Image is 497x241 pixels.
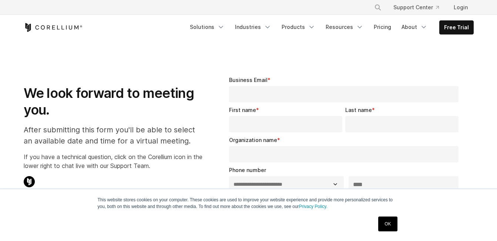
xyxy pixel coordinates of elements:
h1: We look forward to meeting you. [24,85,202,118]
a: OK [378,217,397,231]
p: If you have a technical question, click on the Corellium icon in the lower right to chat live wit... [24,152,202,170]
a: About [397,20,432,34]
a: Industries [231,20,276,34]
a: Resources [321,20,368,34]
a: Login [448,1,474,14]
button: Search [371,1,384,14]
span: Organization name [229,137,277,143]
span: Last name [345,107,372,113]
div: Navigation Menu [365,1,474,14]
a: Solutions [185,20,229,34]
span: First name [229,107,256,113]
a: Pricing [369,20,396,34]
p: This website stores cookies on your computer. These cookies are used to improve your website expe... [98,197,400,210]
a: Products [277,20,320,34]
span: Phone number [229,167,266,173]
div: Navigation Menu [185,20,474,34]
span: Business Email [229,77,268,83]
img: Corellium Chat Icon [24,176,35,187]
a: Free Trial [440,21,473,34]
a: Privacy Policy. [299,204,328,209]
p: After submitting this form you'll be able to select an available date and time for a virtual meet... [24,124,202,146]
a: Corellium Home [24,23,83,32]
a: Support Center [387,1,445,14]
